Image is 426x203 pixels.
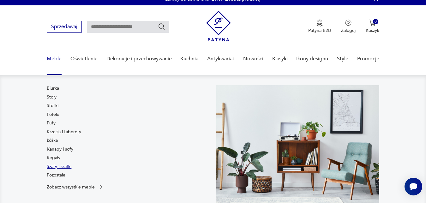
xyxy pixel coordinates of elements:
[337,47,348,71] a: Style
[357,47,379,71] a: Promocje
[47,184,104,190] a: Zobacz wszystkie meble
[369,20,375,26] img: Ikona koszyka
[47,155,60,161] a: Regały
[207,47,234,71] a: Antykwariat
[405,178,422,195] iframe: Smartsupp widget button
[373,19,378,24] div: 0
[47,120,56,126] a: Pufy
[308,27,331,33] p: Patyna B2B
[47,25,82,29] a: Sprzedawaj
[366,20,379,33] button: 0Koszyk
[47,94,57,100] a: Stoły
[345,20,351,26] img: Ikonka użytkownika
[47,85,59,92] a: Biurka
[47,137,58,144] a: Łóżka
[341,27,356,33] p: Zaloguj
[158,23,165,30] button: Szukaj
[296,47,328,71] a: Ikony designu
[308,20,331,33] a: Ikona medaluPatyna B2B
[47,103,58,109] a: Stoliki
[206,11,231,41] img: Patyna - sklep z meblami i dekoracjami vintage
[316,20,323,27] img: Ikona medalu
[47,47,62,71] a: Meble
[47,146,73,152] a: Kanapy i sofy
[106,47,172,71] a: Dekoracje i przechowywanie
[180,47,198,71] a: Kuchnia
[308,20,331,33] button: Patyna B2B
[47,21,82,33] button: Sprzedawaj
[243,47,263,71] a: Nowości
[47,172,65,178] a: Pozostałe
[216,85,379,203] img: 969d9116629659dbb0bd4e745da535dc.jpg
[341,20,356,33] button: Zaloguj
[47,111,59,118] a: Fotele
[366,27,379,33] p: Koszyk
[272,47,288,71] a: Klasyki
[47,164,71,170] a: Szafy i szafki
[47,129,81,135] a: Krzesła i taborety
[70,47,98,71] a: Oświetlenie
[47,185,95,189] p: Zobacz wszystkie meble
